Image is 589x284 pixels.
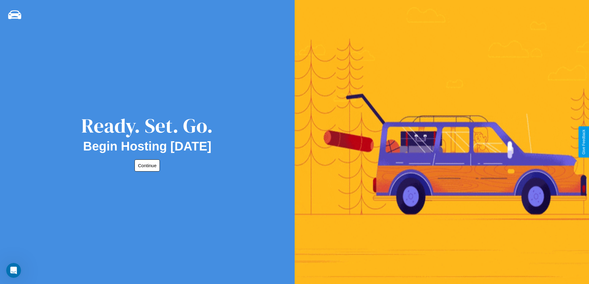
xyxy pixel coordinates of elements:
iframe: Intercom live chat [6,263,21,278]
div: Ready. Set. Go. [81,112,213,139]
h2: Begin Hosting [DATE] [83,139,211,153]
button: Continue [134,159,160,172]
div: Give Feedback [582,129,586,155]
